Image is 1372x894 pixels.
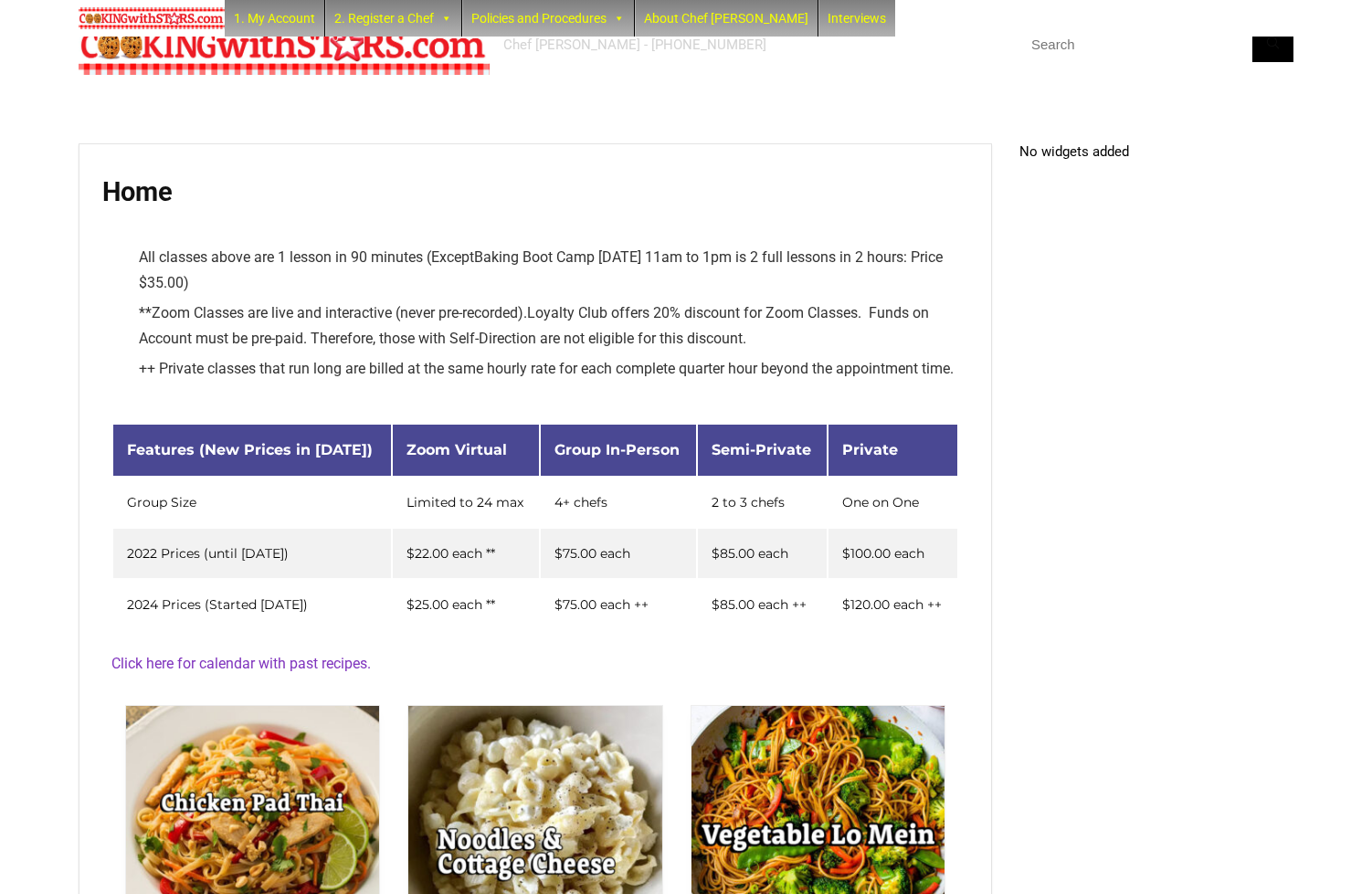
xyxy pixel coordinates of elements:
div: Group Size [127,496,377,509]
span: Baking Boot Camp [DATE] 11am to 1pm is 2 full lessons in 2 hours: Price $35.00) [139,248,943,291]
div: 2 to 3 chefs [712,496,813,509]
span: Private [842,441,898,458]
div: $85.00 each ++ [712,598,813,611]
span: Semi-Private [712,441,811,458]
div: $120.00 each ++ [842,598,944,611]
span: Features (New Prices in [DATE]) [127,441,373,458]
h1: Home [102,176,968,207]
div: 2024 Prices (Started [DATE]) [127,598,377,611]
li: ++ Private classes that run long are billed at the same hourly rate for each complete quarter hou... [139,356,959,382]
div: Limited to 24 max [406,496,525,509]
a: Click here for calendar with past recipes. [111,655,371,672]
div: $75.00 each ++ [554,598,682,611]
img: Chef Paula's Cooking With Stars [79,7,225,29]
div: 4+ chefs [554,496,682,509]
div: One on One [842,496,944,509]
div: $100.00 each [842,547,944,560]
span: Group In-Person [554,441,680,458]
div: Chef [PERSON_NAME] - [PHONE_NUMBER] [503,36,766,54]
img: Chef Paula's Cooking With Stars [79,14,490,75]
li: ** Loyalty Club offers 20% discount for Zoom Classes. Funds on Account must be pre-paid. Therefor... [139,300,959,352]
input: Search [1019,27,1293,62]
div: $25.00 each ** [406,598,525,611]
div: 2022 Prices (until [DATE]) [127,547,377,560]
p: No widgets added [1019,143,1293,160]
span: Zoom Virtual [406,441,507,458]
button: Search [1252,27,1293,62]
span: Zoom Classes are live and interactive (never pre-recorded). [152,304,527,321]
div: $22.00 each ** [406,547,525,560]
li: All classes above are 1 lesson in 90 minutes (Except [139,245,959,296]
div: $75.00 each [554,547,682,560]
div: $85.00 each [712,547,813,560]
